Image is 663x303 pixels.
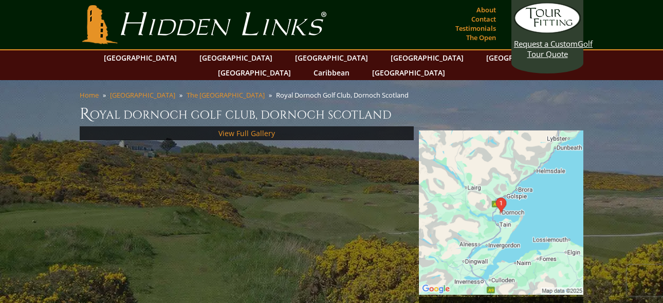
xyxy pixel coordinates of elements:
a: [GEOGRAPHIC_DATA] [481,50,564,65]
a: [GEOGRAPHIC_DATA] [194,50,278,65]
a: About [474,3,499,17]
li: Royal Dornoch Golf Club, Dornoch Scotland [276,90,413,100]
a: [GEOGRAPHIC_DATA] [367,65,450,80]
a: [GEOGRAPHIC_DATA] [99,50,182,65]
a: The Open [464,30,499,45]
a: Request a CustomGolf Tour Quote [514,3,581,59]
span: Request a Custom [514,39,578,49]
a: View Full Gallery [218,128,275,138]
img: Google Map of Royal Dornoch Golf Club, Golf Road, Dornoch, Scotland, United Kingdom [419,130,583,295]
a: [GEOGRAPHIC_DATA] [110,90,175,100]
a: Home [80,90,99,100]
a: The [GEOGRAPHIC_DATA] [187,90,265,100]
a: Caribbean [308,65,355,80]
a: [GEOGRAPHIC_DATA] [213,65,296,80]
h1: Royal Dornoch Golf Club, Dornoch Scotland [80,104,583,124]
a: Testimonials [453,21,499,35]
a: [GEOGRAPHIC_DATA] [290,50,373,65]
a: [GEOGRAPHIC_DATA] [385,50,469,65]
a: Contact [469,12,499,26]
